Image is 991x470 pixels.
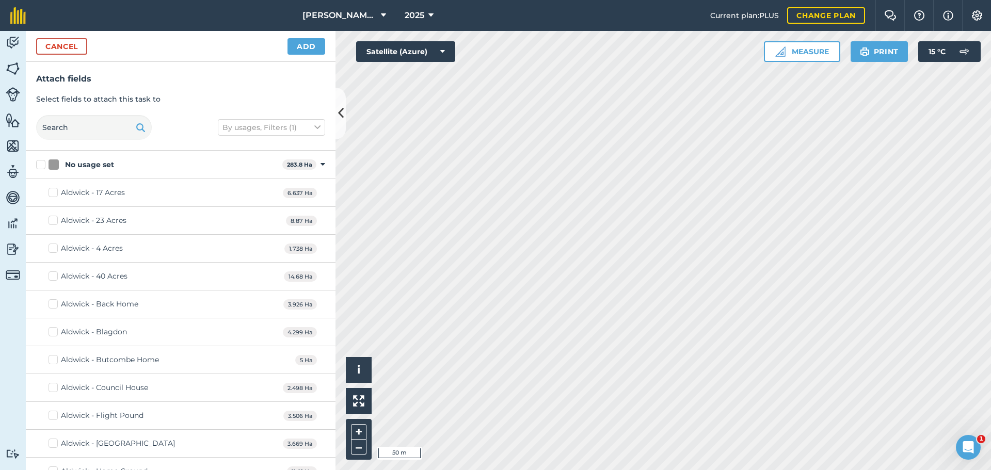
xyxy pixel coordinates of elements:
[913,10,925,21] img: A question mark icon
[787,7,865,24] a: Change plan
[851,41,908,62] button: Print
[284,271,317,282] span: 14.68 Ha
[943,9,953,22] img: svg+xml;base64,PHN2ZyB4bWxucz0iaHR0cDovL3d3dy53My5vcmcvMjAwMC9zdmciIHdpZHRoPSIxNyIgaGVpZ2h0PSIxNy...
[10,7,26,24] img: fieldmargin Logo
[283,383,317,394] span: 2.498 Ha
[357,363,360,376] span: i
[6,268,20,282] img: svg+xml;base64,PD94bWwgdmVyc2lvbj0iMS4wIiBlbmNvZGluZz0idXRmLTgiPz4KPCEtLSBHZW5lcmF0b3I6IEFkb2JlIE...
[884,10,897,21] img: Two speech bubbles overlapping with the left bubble in the forefront
[6,449,20,459] img: svg+xml;base64,PD94bWwgdmVyc2lvbj0iMS4wIiBlbmNvZGluZz0idXRmLTgiPz4KPCEtLSBHZW5lcmF0b3I6IEFkb2JlIE...
[6,190,20,205] img: svg+xml;base64,PD94bWwgdmVyc2lvbj0iMS4wIiBlbmNvZGluZz0idXRmLTgiPz4KPCEtLSBHZW5lcmF0b3I6IEFkb2JlIE...
[61,243,123,254] div: Aldwick - 4 Acres
[61,187,125,198] div: Aldwick - 17 Acres
[775,46,786,57] img: Ruler icon
[6,35,20,51] img: svg+xml;base64,PD94bWwgdmVyc2lvbj0iMS4wIiBlbmNvZGluZz0idXRmLTgiPz4KPCEtLSBHZW5lcmF0b3I6IEFkb2JlIE...
[346,357,372,383] button: i
[283,188,317,199] span: 6.637 Ha
[61,299,138,310] div: Aldwick - Back Home
[860,45,870,58] img: svg+xml;base64,PHN2ZyB4bWxucz0iaHR0cDovL3d3dy53My5vcmcvMjAwMC9zdmciIHdpZHRoPSIxOSIgaGVpZ2h0PSIyNC...
[351,440,366,455] button: –
[218,119,325,136] button: By usages, Filters (1)
[6,87,20,102] img: svg+xml;base64,PD94bWwgdmVyc2lvbj0iMS4wIiBlbmNvZGluZz0idXRmLTgiPz4KPCEtLSBHZW5lcmF0b3I6IEFkb2JlIE...
[954,41,974,62] img: svg+xml;base64,PD94bWwgdmVyc2lvbj0iMS4wIiBlbmNvZGluZz0idXRmLTgiPz4KPCEtLSBHZW5lcmF0b3I6IEFkb2JlIE...
[356,41,455,62] button: Satellite (Azure)
[929,41,946,62] span: 15 ° C
[977,435,985,443] span: 1
[61,382,148,393] div: Aldwick - Council House
[36,115,152,140] input: Search
[971,10,983,21] img: A cog icon
[284,244,317,254] span: 1.738 Ha
[295,355,317,366] span: 5 Ha
[6,241,20,257] img: svg+xml;base64,PD94bWwgdmVyc2lvbj0iMS4wIiBlbmNvZGluZz0idXRmLTgiPz4KPCEtLSBHZW5lcmF0b3I6IEFkb2JlIE...
[287,38,325,55] button: Add
[764,41,840,62] button: Measure
[283,439,317,449] span: 3.669 Ha
[61,215,126,226] div: Aldwick - 23 Acres
[136,121,146,134] img: svg+xml;base64,PHN2ZyB4bWxucz0iaHR0cDovL3d3dy53My5vcmcvMjAwMC9zdmciIHdpZHRoPSIxOSIgaGVpZ2h0PSIyNC...
[918,41,981,62] button: 15 °C
[283,411,317,422] span: 3.506 Ha
[405,9,424,22] span: 2025
[302,9,377,22] span: [PERSON_NAME] Contracting
[283,327,317,338] span: 4.299 Ha
[6,61,20,76] img: svg+xml;base64,PHN2ZyB4bWxucz0iaHR0cDovL3d3dy53My5vcmcvMjAwMC9zdmciIHdpZHRoPSI1NiIgaGVpZ2h0PSI2MC...
[36,93,325,105] p: Select fields to attach this task to
[287,161,312,168] strong: 283.8 Ha
[710,10,779,21] span: Current plan : PLUS
[6,164,20,180] img: svg+xml;base64,PD94bWwgdmVyc2lvbj0iMS4wIiBlbmNvZGluZz0idXRmLTgiPz4KPCEtLSBHZW5lcmF0b3I6IEFkb2JlIE...
[61,327,127,337] div: Aldwick - Blagdon
[351,424,366,440] button: +
[956,435,981,460] iframe: Intercom live chat
[36,72,325,86] h3: Attach fields
[61,354,159,365] div: Aldwick - Butcombe Home
[36,38,87,55] button: Cancel
[6,216,20,231] img: svg+xml;base64,PD94bWwgdmVyc2lvbj0iMS4wIiBlbmNvZGluZz0idXRmLTgiPz4KPCEtLSBHZW5lcmF0b3I6IEFkb2JlIE...
[286,216,317,226] span: 8.87 Ha
[6,112,20,128] img: svg+xml;base64,PHN2ZyB4bWxucz0iaHR0cDovL3d3dy53My5vcmcvMjAwMC9zdmciIHdpZHRoPSI1NiIgaGVpZ2h0PSI2MC...
[353,395,364,407] img: Four arrows, one pointing top left, one top right, one bottom right and the last bottom left
[283,299,317,310] span: 3.926 Ha
[61,410,143,421] div: Aldwick - Flight Pound
[61,271,127,282] div: Aldwick - 40 Acres
[6,138,20,154] img: svg+xml;base64,PHN2ZyB4bWxucz0iaHR0cDovL3d3dy53My5vcmcvMjAwMC9zdmciIHdpZHRoPSI1NiIgaGVpZ2h0PSI2MC...
[65,159,114,170] div: No usage set
[61,438,175,449] div: Aldwick - [GEOGRAPHIC_DATA]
